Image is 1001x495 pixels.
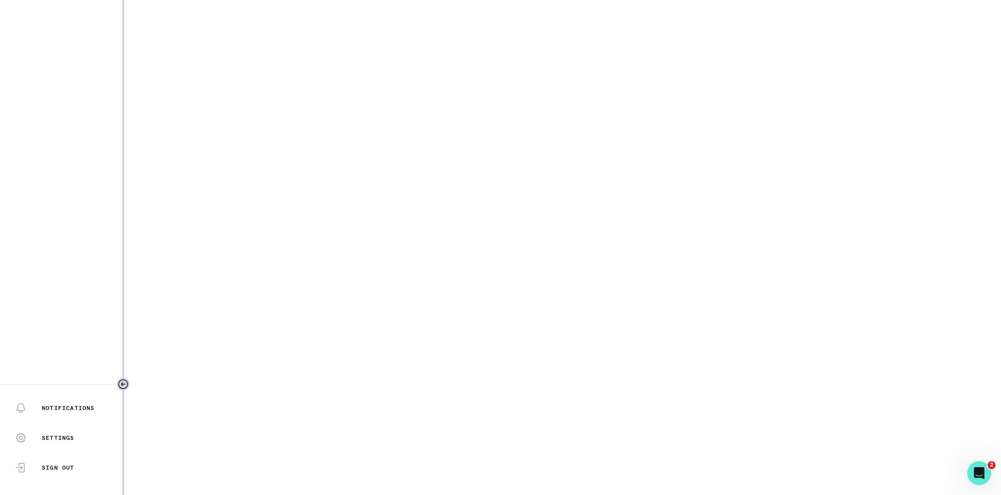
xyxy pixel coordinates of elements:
[42,434,74,442] p: Settings
[42,404,95,412] p: Notifications
[117,378,130,391] button: Toggle sidebar
[988,461,996,469] span: 2
[967,461,991,485] iframe: Intercom live chat
[42,464,74,472] p: Sign Out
